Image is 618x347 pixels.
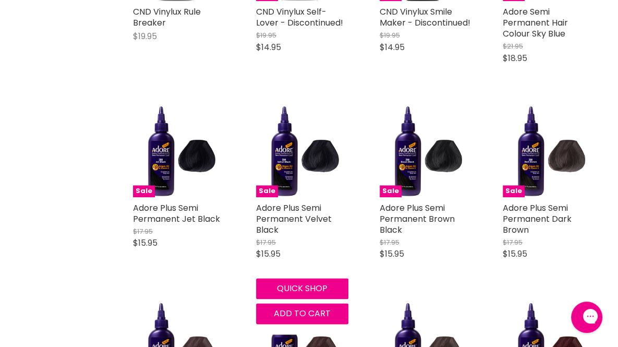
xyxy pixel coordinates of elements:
[133,237,157,249] span: $15.95
[256,202,332,236] a: Adore Plus Semi Permanent Velvet Black
[256,278,348,299] button: Quick shop
[503,248,527,260] span: $15.95
[503,105,595,197] img: Adore Plus Semi Permanent Dark Brown
[503,52,527,64] span: $18.95
[133,226,153,236] span: $17.95
[503,202,572,236] a: Adore Plus Semi Permanent Dark Brown
[256,105,348,197] img: Adore Plus Semi Permanent Velvet Black
[380,202,455,236] a: Adore Plus Semi Permanent Brown Black
[256,237,276,247] span: $17.95
[380,41,405,53] span: $14.95
[380,105,471,197] a: Adore Plus Semi Permanent Brown BlackSale
[133,202,220,225] a: Adore Plus Semi Permanent Jet Black
[274,307,331,319] span: Add to cart
[256,303,348,324] button: Add to cart
[503,41,523,51] span: $21.95
[256,248,281,260] span: $15.95
[133,6,201,29] a: CND Vinylux Rule Breaker
[503,185,525,197] span: Sale
[380,237,399,247] span: $17.95
[133,185,155,197] span: Sale
[133,30,157,42] span: $19.95
[566,298,608,337] iframe: Gorgias live chat messenger
[380,248,404,260] span: $15.95
[133,105,225,197] a: Adore Plus Semi Permanent Jet BlackSale
[380,6,470,29] a: CND Vinylux Smile Maker - Discontinued!
[380,185,402,197] span: Sale
[503,105,595,197] a: Adore Plus Semi Permanent Dark BrownSale
[503,6,568,40] a: Adore Semi Permanent Hair Colour Sky Blue
[503,237,523,247] span: $17.95
[256,185,278,197] span: Sale
[256,6,343,29] a: CND Vinylux Self-Lover - Discontinued!
[380,30,400,40] span: $19.95
[256,105,348,197] a: Adore Plus Semi Permanent Velvet BlackSale
[256,30,276,40] span: $19.95
[256,41,281,53] span: $14.95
